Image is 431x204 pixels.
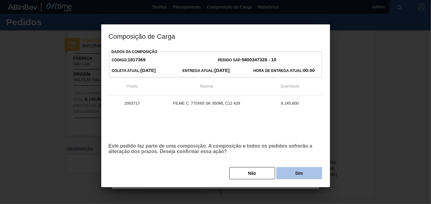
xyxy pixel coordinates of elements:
[214,68,230,73] strong: [DATE]
[229,167,275,179] button: Não
[257,95,323,111] td: 8.145,800
[218,58,276,62] span: Pedido SAP:
[127,84,138,88] span: Pedido
[280,84,299,88] span: Quantidade
[303,68,315,73] strong: 00:00
[112,50,157,54] label: Dados da Composição
[242,57,276,62] strong: 5800347328 - 10
[101,24,330,48] h3: Composição de Carga
[253,69,315,73] span: Hora de Entrega Atual:
[112,69,156,73] span: Coleta Atual:
[141,68,156,73] strong: [DATE]
[109,95,156,111] td: 2003717
[112,58,145,62] span: Código:
[109,143,323,154] p: Este pedido faz parte de uma composição. A composição e todos os pedidos sofrerão a alteração dos...
[276,167,322,179] button: Sim
[156,95,257,111] td: FILME C. 770X65 SK 350ML C12 429
[128,57,145,62] strong: 1817369
[182,69,230,73] span: Entrega Atual:
[200,84,213,88] span: Material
